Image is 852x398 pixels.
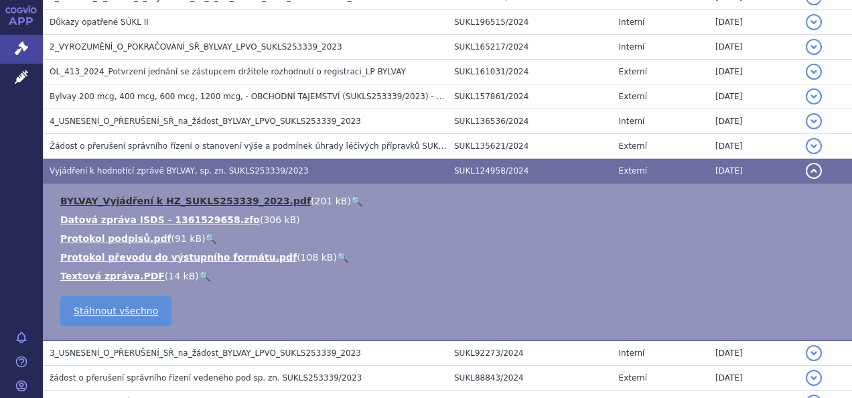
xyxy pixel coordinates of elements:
[806,370,822,386] button: detail
[60,252,297,263] a: Protokol převodu do výstupního formátu.pdf
[447,35,612,60] td: SUKL165217/2024
[50,42,342,52] span: 2_VYROZUMĚNÍ_O_POKRAČOVÁNÍ_SŘ_BYLVAY_LPVO_SUKLS253339_2023
[709,35,799,60] td: [DATE]
[60,251,839,264] li: ( )
[60,196,311,206] a: BYLVAY_Vyjádření k HZ_SUKLS253339_2023.pdf
[806,88,822,105] button: detail
[301,252,334,263] span: 108 kB
[60,296,171,326] a: Stáhnout všechno
[60,271,165,281] a: Textová zpráva.PDF
[709,366,799,391] td: [DATE]
[709,134,799,159] td: [DATE]
[168,271,195,281] span: 14 kB
[619,17,645,27] span: Interní
[619,166,647,176] span: Externí
[50,348,361,358] span: 3_USNESENÍ_O_PŘERUŠENÍ_SŘ_na_žádost_BYLVAY_LPVO_SUKLS253339_2023
[50,92,562,101] span: Bylvay 200 mcg, 400 mcg, 600 mcg, 1200 mcg, - OBCHODNÍ TAJEMSTVÍ (SUKLS253339/2023) - žádost o zm...
[806,345,822,361] button: detail
[50,141,502,151] span: Žádost o přerušení správního řízení o stanovení výše a podmínek úhrady léčivých přípravků SUKLS25...
[447,159,612,184] td: SUKL124958/2024
[205,233,216,244] a: 🔍
[60,214,260,225] a: Datová zpráva ISDS - 1361529658.zfo
[447,60,612,84] td: SUKL161031/2024
[263,214,296,225] span: 306 kB
[60,232,839,245] li: ( )
[447,134,612,159] td: SUKL135621/2024
[806,163,822,179] button: detail
[315,196,348,206] span: 201 kB
[351,196,362,206] a: 🔍
[619,92,647,101] span: Externí
[50,117,361,126] span: 4_USNESENÍ_O_PŘERUŠENÍ_SŘ_na_žádost_BYLVAY_LPVO_SUKLS253339_2023
[806,113,822,129] button: detail
[50,67,406,76] span: OL_413_2024_Potvrzení jednání se zástupcem držitele rozhodnutí o registraci_LP BYLVAY
[619,373,647,383] span: Externí
[709,109,799,134] td: [DATE]
[619,67,647,76] span: Externí
[806,39,822,55] button: detail
[619,348,645,358] span: Interní
[709,60,799,84] td: [DATE]
[337,252,348,263] a: 🔍
[60,213,839,226] li: ( )
[50,373,362,383] span: žádost o přerušení správního řízení vedeného pod sp. zn. SUKLS253339/2023
[447,10,612,35] td: SUKL196515/2024
[60,233,171,244] a: Protokol podpisů.pdf
[709,159,799,184] td: [DATE]
[447,340,612,366] td: SUKL92273/2024
[60,269,839,283] li: ( )
[709,10,799,35] td: [DATE]
[50,166,309,176] span: Vyjádření k hodnotící zprávě BYLVAY, sp. zn. SUKLS253339/2023
[619,141,647,151] span: Externí
[60,194,839,208] li: ( )
[806,138,822,154] button: detail
[619,117,645,126] span: Interní
[447,366,612,391] td: SUKL88843/2024
[806,14,822,30] button: detail
[50,17,149,27] span: Důkazy opatřené SÚKL II
[199,271,210,281] a: 🔍
[709,340,799,366] td: [DATE]
[709,84,799,109] td: [DATE]
[447,84,612,109] td: SUKL157861/2024
[806,64,822,80] button: detail
[175,233,202,244] span: 91 kB
[619,42,645,52] span: Interní
[447,109,612,134] td: SUKL136536/2024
